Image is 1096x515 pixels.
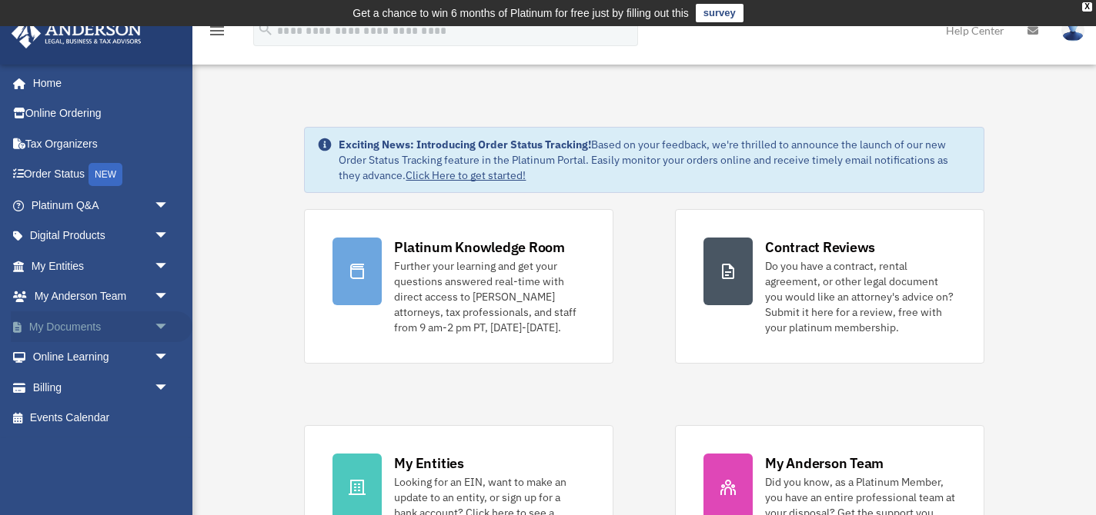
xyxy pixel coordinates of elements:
a: Contract Reviews Do you have a contract, rental agreement, or other legal document you would like... [675,209,984,364]
div: Further your learning and get your questions answered real-time with direct access to [PERSON_NAM... [394,258,585,335]
div: Contract Reviews [765,238,875,257]
a: Digital Productsarrow_drop_down [11,221,192,251]
a: My Entitiesarrow_drop_down [11,251,192,281]
div: close [1082,2,1092,12]
a: Platinum Knowledge Room Further your learning and get your questions answered real-time with dire... [304,209,613,364]
span: arrow_drop_down [154,372,185,404]
div: My Anderson Team [765,454,884,473]
span: arrow_drop_down [154,190,185,221]
i: menu [208,22,226,40]
a: menu [208,27,226,40]
a: Click Here to get started! [406,168,526,182]
a: Billingarrow_drop_down [11,372,192,403]
div: NEW [89,163,122,186]
span: arrow_drop_down [154,342,185,374]
span: arrow_drop_down [154,311,185,343]
a: Platinum Q&Aarrow_drop_down [11,190,192,221]
a: Online Ordering [11,98,192,129]
div: Based on your feedback, we're thrilled to announce the launch of our new Order Status Tracking fe... [339,137,971,183]
strong: Exciting News: Introducing Order Status Tracking! [339,138,591,151]
a: Home [11,68,185,98]
span: arrow_drop_down [154,251,185,282]
img: Anderson Advisors Platinum Portal [7,18,146,48]
div: Platinum Knowledge Room [394,238,565,257]
a: survey [696,4,743,22]
a: My Documentsarrow_drop_down [11,311,192,342]
div: Do you have a contract, rental agreement, or other legal document you would like an attorney's ad... [765,258,956,335]
img: User Pic [1061,19,1084,42]
span: arrow_drop_down [154,221,185,252]
a: My Anderson Teamarrow_drop_down [11,281,192,312]
a: Events Calendar [11,403,192,434]
span: arrow_drop_down [154,281,185,313]
a: Tax Organizers [11,128,192,159]
div: My Entities [394,454,463,473]
i: search [257,21,274,38]
div: Get a chance to win 6 months of Platinum for free just by filling out this [353,4,689,22]
a: Order StatusNEW [11,159,192,191]
a: Online Learningarrow_drop_down [11,342,192,373]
